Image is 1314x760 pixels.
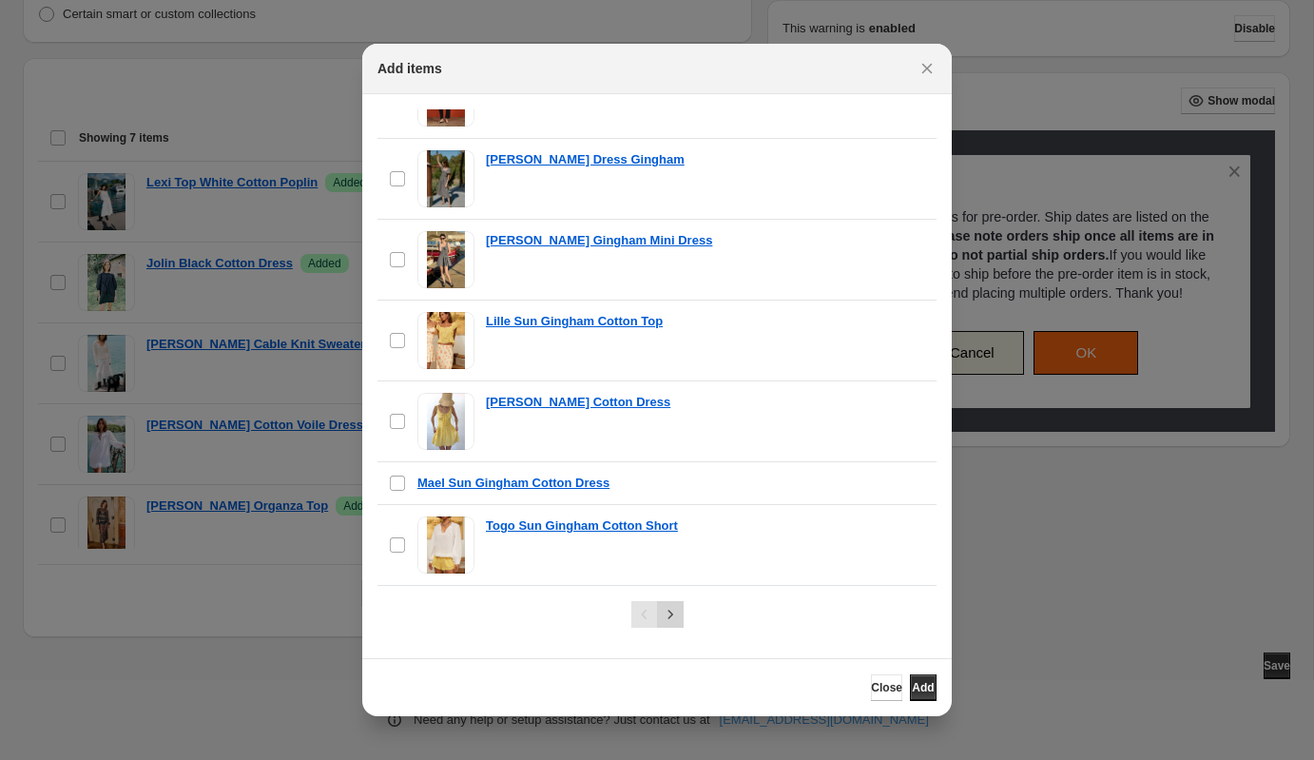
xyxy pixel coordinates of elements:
button: Add [910,674,937,701]
a: Togo Sun Gingham Cotton Short [486,516,678,536]
a: [PERSON_NAME] Cotton Dress [486,393,670,412]
span: Close [871,680,902,695]
button: Next [657,601,684,628]
span: Add [912,680,934,695]
button: Close [914,55,940,82]
button: Close [871,674,902,701]
nav: Pagination [631,601,684,628]
a: Mael Sun Gingham Cotton Dress [417,474,609,493]
a: [PERSON_NAME] Dress Gingham [486,150,685,169]
h2: Add items [377,59,442,78]
a: [PERSON_NAME] Gingham Mini Dress [486,231,712,250]
a: Lille Sun Gingham Cotton Top [486,312,663,331]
